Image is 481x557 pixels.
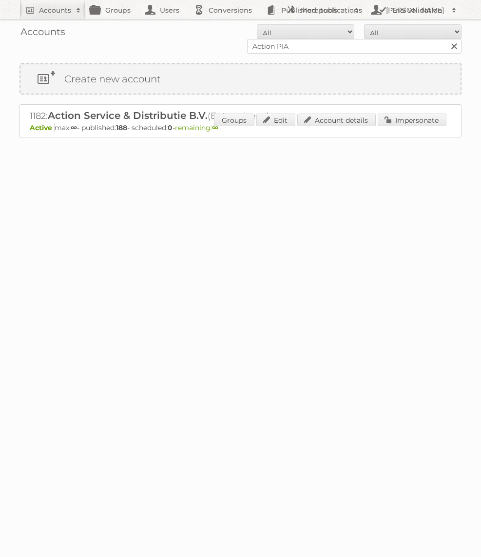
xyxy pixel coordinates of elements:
[378,114,446,126] a: Impersonate
[384,5,447,15] h2: [PERSON_NAME]
[175,123,218,132] span: remaining:
[297,114,376,126] a: Account details
[71,123,77,132] strong: ∞
[212,123,218,132] strong: ∞
[30,123,451,132] p: max: - published: - scheduled: -
[301,5,349,15] h2: More tools
[116,123,127,132] strong: 188
[30,110,371,122] h2: 1182: (Enterprise ∞)
[168,123,173,132] strong: 0
[256,114,295,126] a: Edit
[30,123,55,132] span: Active
[48,110,208,121] span: Action Service & Distributie B.V.
[214,114,254,126] a: Groups
[20,64,461,94] a: Create new account
[39,5,71,15] h2: Accounts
